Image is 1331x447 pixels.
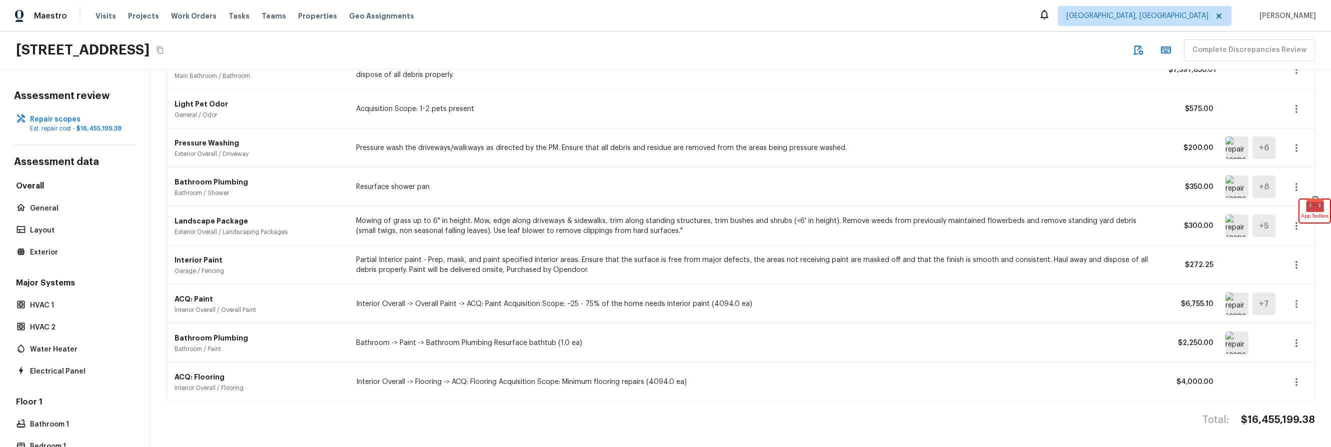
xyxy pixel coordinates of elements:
p: Interior Overall / Flooring [175,384,344,392]
img: repair scope asset [1225,175,1248,198]
h4: $16,455,199.38 [1241,413,1315,426]
h4: Total: [1202,413,1229,426]
span: [PERSON_NAME] [1255,11,1316,21]
span: Projects [128,11,159,21]
span: Visits [96,11,116,21]
p: $4,000.00 [1168,377,1213,387]
img: repair scope asset [1225,214,1248,237]
h5: + 7 [1259,298,1269,309]
h5: Overall [14,180,136,193]
p: $200.00 [1168,143,1213,153]
p: $7,397,856.01 [1168,65,1213,75]
p: Remove and replace the existing vanity sink with new. Ensure that the vanity sink is installed pr... [356,60,1156,80]
p: Water Heater [30,344,130,354]
img: repair scope asset [1225,292,1248,315]
p: HVAC 2 [30,322,130,332]
h5: + 6 [1259,142,1269,153]
p: $6,755.10 [1168,299,1213,309]
span: Maestro [34,11,67,21]
p: Interior Overall -> Flooring -> ACQ: Flooring Acquisition Scope: Minimum flooring repairs (4094.0... [356,377,1156,387]
p: Bathroom / Shower [175,189,344,197]
p: ACQ: Paint [175,294,344,304]
span: App Toolbox [1301,211,1328,221]
p: $350.00 [1168,182,1213,192]
img: repair scope asset [1225,136,1248,159]
span: [GEOGRAPHIC_DATA], [GEOGRAPHIC_DATA] [1066,11,1208,21]
p: $300.00 [1168,221,1213,231]
p: Interior Overall -> Overall Paint -> ACQ: Paint Acquisition Scope: ~25 - 75% of the home needs in... [356,299,1156,309]
h5: Floor 1 [14,396,136,409]
p: Partial Interior paint - Prep, mask, and paint specified interior areas. Ensure that the surface ... [356,255,1156,275]
p: Interior Paint [175,255,344,265]
p: Interior Overall / Overall Paint [175,306,344,314]
p: $575.00 [1168,104,1213,114]
p: Exterior Overall / Landscaping Packages [175,228,344,236]
span: 🧰 [1299,199,1330,209]
p: ACQ: Flooring [175,372,344,382]
p: Exterior Overall / Driveway [175,150,344,158]
p: Bathroom Plumbing [175,333,344,343]
p: Landscape Package [175,216,344,226]
span: Work Orders [171,11,217,21]
p: $2,250.00 [1168,338,1213,348]
p: HVAC 1 [30,300,130,310]
p: Bathroom Plumbing [175,177,344,187]
p: Pressure wash the driveways/walkways as directed by the PM. Ensure that all debris and residue ar... [356,143,1156,153]
span: Geo Assignments [349,11,414,21]
h4: Assessment review [14,89,136,102]
button: Copy Address [154,43,167,56]
p: General [30,203,130,213]
p: Acquisition Scope: 1-2 pets present [356,104,1156,114]
p: Mowing of grass up to 6" in height. Mow, edge along driveways & sidewalks, trim along standing st... [356,216,1156,236]
span: Teams [262,11,286,21]
p: Bathroom / Paint [175,345,344,353]
div: 🧰App Toolbox [1299,199,1330,222]
p: Bathroom 1 [30,419,130,429]
h4: Assessment data [14,155,136,170]
p: Garage / Fencing [175,267,344,275]
p: Light Pet Odor [175,99,344,109]
p: Pressure Washing [175,138,344,148]
span: $16,455,199.38 [77,125,122,131]
p: Exterior [30,247,130,257]
h5: Major Systems [14,277,136,290]
p: Bathroom -> Paint -> Bathroom Plumbing Resurface bathtub (1.0 ea) [356,338,1156,348]
h2: [STREET_ADDRESS] [16,41,150,59]
p: Resurface shower pan [356,182,1156,192]
p: Repair scopes [30,114,130,124]
p: $272.25 [1168,260,1213,270]
p: Main Bathroom / Bathroom [175,72,344,80]
h5: + 8 [1259,181,1269,192]
img: repair scope asset [1225,331,1248,354]
span: Tasks [229,12,250,19]
p: General / Odor [175,111,344,119]
h5: + 5 [1259,220,1269,231]
p: Electrical Panel [30,366,130,376]
span: Properties [298,11,337,21]
p: Est. repair cost - [30,124,130,132]
p: Layout [30,225,130,235]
